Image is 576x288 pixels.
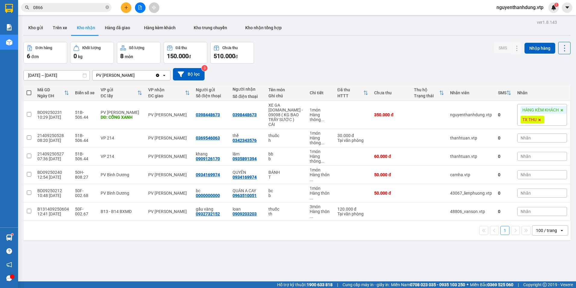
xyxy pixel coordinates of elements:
[450,172,492,177] div: camha.vtp
[101,172,142,177] div: PV Bình Dương
[310,204,331,209] div: 3 món
[374,154,408,159] div: 60.000 đ
[337,138,368,143] div: Tại văn phòng
[37,188,69,193] div: BD09250212
[176,46,187,50] div: Đã thu
[124,5,128,10] span: plus
[155,73,160,78] svg: Clear value
[518,281,519,288] span: |
[536,227,557,233] div: 100 / trang
[37,152,69,156] div: 21409250527
[48,20,72,35] button: Trên xe
[75,188,95,198] div: 50F-002.68
[196,207,227,211] div: gấu vàng
[522,107,559,113] span: HÀNG KÈM KHÁCH
[268,87,304,92] div: Tên món
[337,207,368,211] div: 120.000 đ
[450,154,492,159] div: thanhtuan.vtp
[233,170,262,175] div: QUYÊN
[521,154,531,159] span: Nhãn
[37,211,69,216] div: 12:41 [DATE]
[37,138,69,143] div: 08:20 [DATE]
[268,175,304,180] div: T
[498,191,511,196] div: 0
[222,46,238,50] div: Chưa thu
[75,170,95,180] div: 50H-808.27
[173,68,205,80] button: Bộ lọc
[75,207,95,216] div: 50F-002.67
[517,90,567,95] div: Nhãn
[268,122,304,127] div: CÁI
[268,207,304,211] div: thuốc
[101,191,142,196] div: PV Bình Dương
[145,85,193,101] th: Toggle SortBy
[551,5,556,10] img: icon-new-feature
[196,152,227,156] div: khang
[70,42,114,64] button: Khối lượng0kg
[343,281,390,288] span: Cung cấp máy in - giấy in:
[310,90,331,95] div: Chi tiết
[268,133,304,138] div: thuốc
[37,110,69,115] div: BD09250231
[196,136,220,140] div: 0369546063
[37,170,69,175] div: BD09250240
[148,172,190,177] div: PV [PERSON_NAME]
[34,85,72,101] th: Toggle SortBy
[11,233,13,235] sup: 1
[135,2,146,13] button: file-add
[521,136,531,140] span: Nhãn
[374,172,408,177] div: 50.000 đ
[117,42,161,64] button: Số lượng8món
[470,281,513,288] span: Miền Bắc
[101,115,142,120] div: DĐ: CỔNG XANH
[414,87,439,92] div: Thu hộ
[337,87,364,92] div: Đã thu
[37,207,69,211] div: B131409250604
[268,188,304,193] div: bc
[78,54,83,59] span: kg
[98,85,145,101] th: Toggle SortBy
[82,46,101,50] div: Khối lượng
[37,193,69,198] div: 10:48 [DATE]
[492,4,548,11] span: nguyenthanhdung.vtp
[233,152,262,156] div: lâm
[202,65,208,71] sup: 3
[524,43,555,54] button: Nhập hàng
[37,133,69,138] div: 21409250528
[144,25,176,30] span: Hàng kèm khách
[101,209,142,214] div: B13 - B14 BXMĐ
[129,46,144,50] div: Số lượng
[196,211,220,216] div: 0932732152
[125,54,133,59] span: món
[310,172,331,182] div: Hàng thông thường
[105,5,109,11] span: close-circle
[374,112,408,117] div: 350.000 đ
[148,112,190,117] div: PV [PERSON_NAME]
[72,20,100,35] button: Kho nhận
[37,93,64,98] div: Ngày ĐH
[554,3,559,7] sup: 1
[321,140,324,145] span: ...
[189,54,191,59] span: đ
[33,4,104,11] input: Tìm tên, số ĐT hoặc mã đơn
[135,72,136,78] input: Selected PV Nam Đong.
[310,177,313,182] span: ...
[562,2,572,13] button: caret-down
[75,90,95,95] div: Biển số xe
[101,136,142,140] div: VP 214
[307,282,333,287] strong: 1900 633 818
[555,3,557,7] span: 1
[310,209,331,219] div: Hàng thông thường
[521,172,531,177] span: Nhãn
[162,73,167,78] svg: open
[268,138,304,143] div: h
[543,283,547,287] span: copyright
[24,70,89,80] input: Select a date range.
[101,154,142,159] div: VP 214
[196,156,220,161] div: 0909126170
[450,90,492,95] div: Nhân viên
[310,191,331,200] div: Hàng thông thường
[164,42,207,64] button: Đã thu150.000đ
[310,131,331,136] div: 1 món
[310,149,331,154] div: 1 món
